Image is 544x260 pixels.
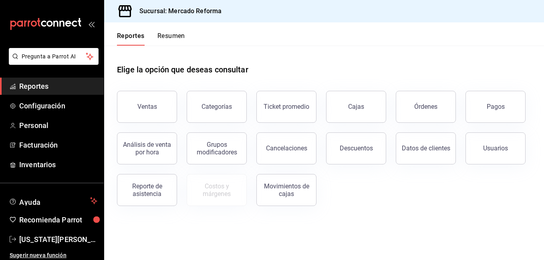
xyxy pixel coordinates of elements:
button: Contrata inventarios para ver este reporte [187,174,247,206]
div: Cajas [348,102,365,112]
div: Usuarios [483,144,508,152]
a: Cajas [326,91,386,123]
div: Grupos modificadores [192,141,242,156]
span: Reportes [19,81,97,92]
button: Pregunta a Parrot AI [9,48,99,65]
button: Datos de clientes [396,132,456,164]
span: Recomienda Parrot [19,214,97,225]
span: Pregunta a Parrot AI [22,52,86,61]
div: Datos de clientes [402,144,450,152]
button: Reporte de asistencia [117,174,177,206]
button: Resumen [157,32,185,46]
div: Movimientos de cajas [262,182,311,198]
div: Órdenes [414,103,437,110]
div: Costos y márgenes [192,182,242,198]
div: Cancelaciones [266,144,307,152]
span: [US_STATE][PERSON_NAME] [19,234,97,245]
button: Ventas [117,91,177,123]
button: open_drawer_menu [88,21,95,27]
button: Descuentos [326,132,386,164]
span: Sugerir nueva función [10,251,97,260]
span: Inventarios [19,159,97,170]
div: Ventas [137,103,157,110]
div: navigation tabs [117,32,185,46]
a: Pregunta a Parrot AI [6,58,99,66]
button: Usuarios [465,132,526,164]
div: Pagos [487,103,505,110]
div: Descuentos [340,144,373,152]
span: Ayuda [19,196,87,206]
div: Análisis de venta por hora [122,141,172,156]
button: Órdenes [396,91,456,123]
button: Pagos [465,91,526,123]
span: Configuración [19,100,97,111]
button: Cancelaciones [256,132,316,164]
button: Grupos modificadores [187,132,247,164]
button: Reportes [117,32,145,46]
h1: Elige la opción que deseas consultar [117,64,248,76]
button: Categorías [187,91,247,123]
h3: Sucursal: Mercado Reforma [133,6,222,16]
span: Personal [19,120,97,131]
div: Categorías [201,103,232,110]
button: Movimientos de cajas [256,174,316,206]
span: Facturación [19,140,97,150]
button: Ticket promedio [256,91,316,123]
div: Reporte de asistencia [122,182,172,198]
button: Análisis de venta por hora [117,132,177,164]
div: Ticket promedio [264,103,309,110]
